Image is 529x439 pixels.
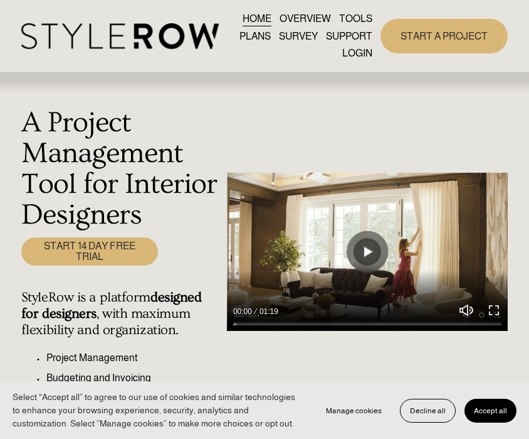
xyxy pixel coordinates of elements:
a: START 14 DAY FREE TRIAL [21,237,159,265]
div: Current time [233,305,255,318]
a: START A PROJECT [380,19,508,53]
a: LOGIN [342,45,372,62]
p: Project Management [46,350,220,366]
p: Budgeting and Invoicing [46,371,220,386]
h4: StyleRow is a platform , with maximum flexibility and organization. [21,290,220,339]
a: TOOLS [339,11,372,28]
input: Seek [233,320,501,328]
button: Decline all [400,399,456,423]
img: StyleRow [21,23,219,49]
div: Duration [255,305,281,318]
button: Manage cookies [317,399,391,423]
button: Play [354,238,381,266]
a: OVERVIEW [280,11,331,28]
span: Decline all [410,406,446,415]
a: folder dropdown [326,28,372,45]
span: Accept all [474,406,507,415]
span: SUPPORT [326,29,372,44]
span: Manage cookies [326,406,382,415]
strong: designed for designers [21,290,205,322]
p: Select “Accept all” to agree to our use of cookies and similar technologies to enhance your brows... [13,391,304,430]
a: SURVEY [279,28,318,45]
a: HOME [243,11,271,28]
a: PLANS [239,28,271,45]
h1: A Project Management Tool for Interior Designers [21,107,220,230]
button: Accept all [464,399,516,423]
